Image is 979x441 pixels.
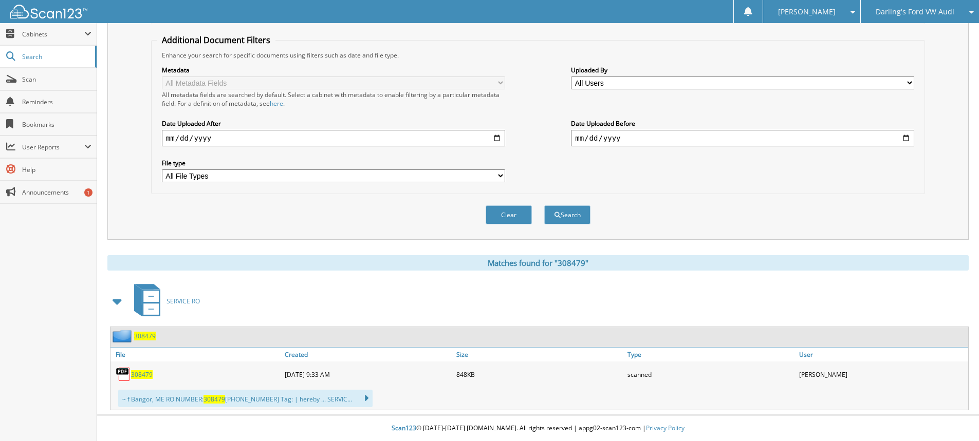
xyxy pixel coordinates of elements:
[162,159,505,167] label: File type
[571,130,914,146] input: end
[797,364,968,385] div: [PERSON_NAME]
[22,165,91,174] span: Help
[778,9,836,15] span: [PERSON_NAME]
[162,90,505,108] div: All metadata fields are searched by default. Select a cabinet with metadata to enable filtering b...
[118,390,373,407] div: ~ f Bangor, ME RO NUMBER: [PHONE_NUMBER] Tag: | hereby ... SERVIC...
[22,120,91,129] span: Bookmarks
[282,348,454,361] a: Created
[282,364,454,385] div: [DATE] 9:33 AM
[625,364,797,385] div: scanned
[454,348,625,361] a: Size
[646,424,685,432] a: Privacy Policy
[131,370,153,379] a: 308479
[113,330,134,342] img: folder2.png
[116,367,131,382] img: PDF.png
[544,205,590,224] button: Search
[84,188,93,197] div: 1
[797,348,968,361] a: User
[162,66,505,74] label: Metadata
[486,205,532,224] button: Clear
[22,30,84,39] span: Cabinets
[270,99,283,108] a: here
[204,395,225,404] span: 308479
[162,119,505,128] label: Date Uploaded After
[22,143,84,151] span: User Reports
[454,364,625,385] div: 848KB
[571,119,914,128] label: Date Uploaded Before
[134,332,156,340] a: 308479
[22,98,91,106] span: Reminders
[22,75,91,84] span: Scan
[107,255,969,271] div: Matches found for "308479"
[22,188,91,197] span: Announcements
[97,416,979,441] div: © [DATE]-[DATE] [DOMAIN_NAME]. All rights reserved | appg02-scan123-com |
[167,297,200,305] span: SERVICE RO
[22,52,90,61] span: Search
[157,51,919,60] div: Enhance your search for specific documents using filters such as date and file type.
[157,34,275,46] legend: Additional Document Filters
[392,424,416,432] span: Scan123
[625,348,797,361] a: Type
[128,281,200,321] a: SERVICE RO
[876,9,954,15] span: Darling's Ford VW Audi
[10,5,87,18] img: scan123-logo-white.svg
[162,130,505,146] input: start
[110,348,282,361] a: File
[571,66,914,74] label: Uploaded By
